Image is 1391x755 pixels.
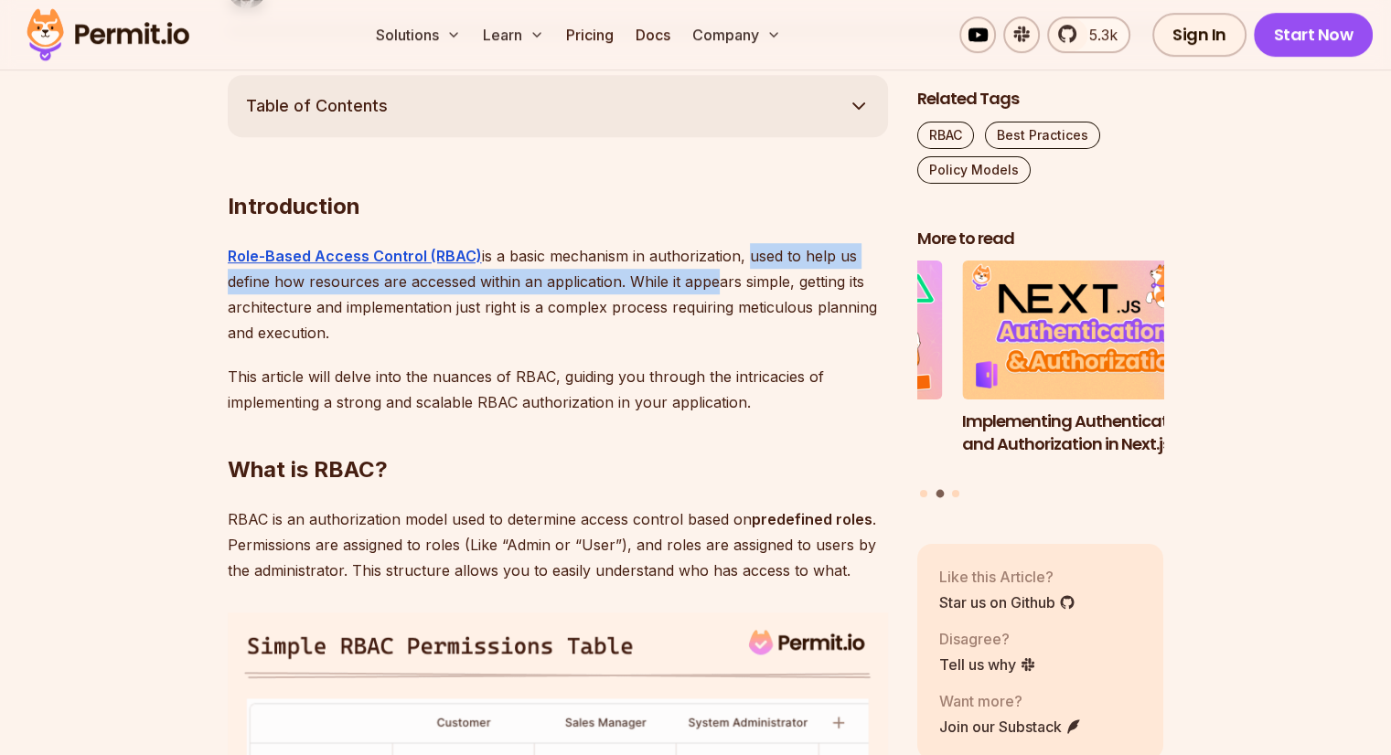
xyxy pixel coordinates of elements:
a: Star us on Github [939,591,1075,613]
p: Want more? [939,690,1082,712]
button: Table of Contents [228,75,888,137]
img: Permit logo [18,4,198,66]
div: Posts [917,261,1164,501]
p: Disagree? [939,628,1036,650]
p: is a basic mechanism in authorization, used to help us define how resources are accessed within a... [228,243,888,346]
a: Best Practices [985,122,1100,149]
button: Go to slide 2 [936,490,944,498]
a: Docs [628,16,678,53]
a: Pricing [559,16,621,53]
span: Table of Contents [246,93,388,119]
a: RBAC [917,122,974,149]
button: Learn [476,16,551,53]
p: RBAC is an authorization model used to determine access control based on . Permissions are assign... [228,506,888,583]
button: Company [685,16,788,53]
p: Like this Article? [939,566,1075,588]
span: 5.3k [1078,24,1118,46]
li: 1 of 3 [696,261,943,479]
li: 2 of 3 [962,261,1209,479]
strong: predefined roles [752,510,872,528]
a: Join our Substack [939,716,1082,738]
a: Policy Models [917,156,1031,184]
a: Tell us why [939,654,1036,675]
strong: Introduction [228,193,360,219]
a: Implementing Multi-Tenant RBAC in Nuxt.jsImplementing Multi-Tenant RBAC in Nuxt.js [696,261,943,479]
a: 5.3k [1047,16,1130,53]
h3: Implementing Multi-Tenant RBAC in Nuxt.js [696,410,943,456]
strong: What is RBAC? [228,456,388,483]
p: This article will delve into the nuances of RBAC, guiding you through the intricacies of implemen... [228,364,888,415]
a: Role-Based Access Control (RBAC) [228,247,482,265]
h2: More to read [917,228,1164,250]
button: Go to slide 3 [952,490,959,497]
h3: Implementing Authentication and Authorization in Next.js [962,410,1209,456]
a: Sign In [1152,13,1247,57]
h2: Related Tags [917,88,1164,111]
img: Implementing Authentication and Authorization in Next.js [962,261,1209,400]
button: Go to slide 1 [920,490,927,497]
button: Solutions [369,16,468,53]
a: Start Now [1254,13,1374,57]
